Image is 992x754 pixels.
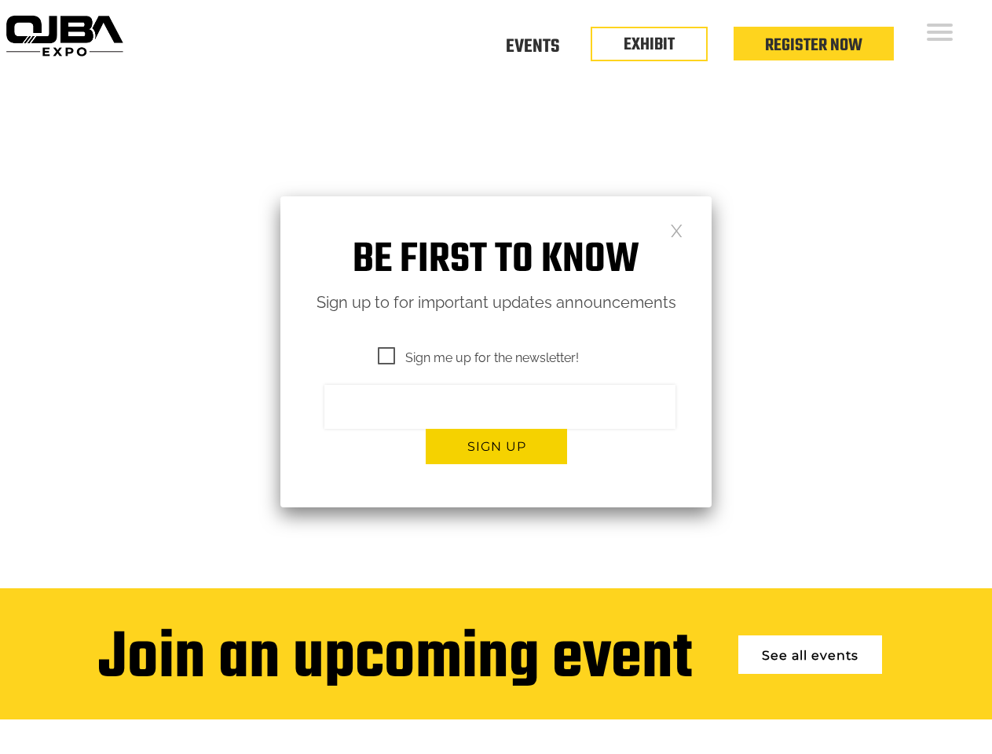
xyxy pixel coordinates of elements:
[280,289,712,317] p: Sign up to for important updates announcements
[378,348,579,368] span: Sign me up for the newsletter!
[280,236,712,285] h1: Be first to know
[624,31,675,58] a: EXHIBIT
[738,635,882,674] a: See all events
[670,223,683,236] a: Close
[426,429,567,464] button: Sign up
[765,32,862,59] a: Register Now
[98,624,692,696] div: Join an upcoming event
